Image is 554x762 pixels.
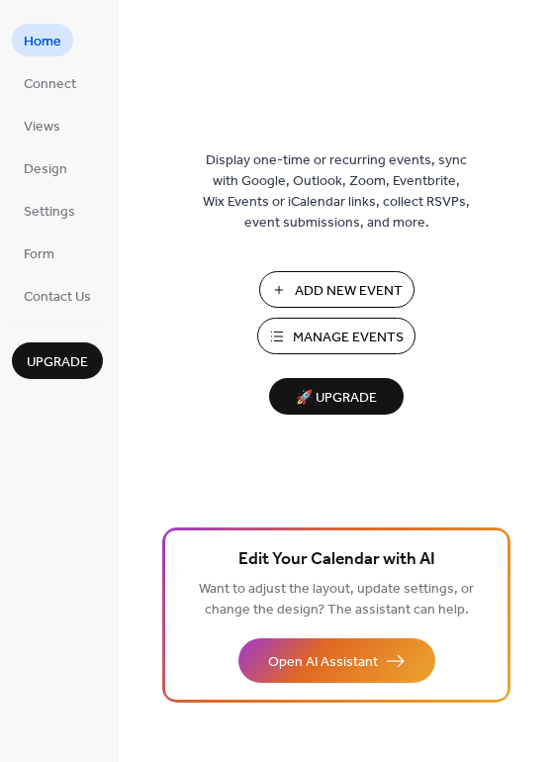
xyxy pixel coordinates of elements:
[24,287,91,308] span: Contact Us
[199,576,474,623] span: Want to adjust the layout, update settings, or change the design? The assistant can help.
[293,328,404,348] span: Manage Events
[12,66,88,99] a: Connect
[24,32,61,52] span: Home
[24,244,54,265] span: Form
[259,271,415,308] button: Add New Event
[238,546,435,574] span: Edit Your Calendar with AI
[12,194,87,227] a: Settings
[257,318,415,354] button: Manage Events
[281,385,392,412] span: 🚀 Upgrade
[24,117,60,138] span: Views
[238,638,435,683] button: Open AI Assistant
[12,279,103,312] a: Contact Us
[24,202,75,223] span: Settings
[24,74,76,95] span: Connect
[12,151,79,184] a: Design
[27,352,88,373] span: Upgrade
[12,237,66,269] a: Form
[268,652,378,673] span: Open AI Assistant
[24,159,67,180] span: Design
[12,109,72,142] a: Views
[12,342,103,379] button: Upgrade
[12,24,73,56] a: Home
[269,378,404,415] button: 🚀 Upgrade
[295,281,403,302] span: Add New Event
[203,150,470,234] span: Display one-time or recurring events, sync with Google, Outlook, Zoom, Eventbrite, Wix Events or ...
